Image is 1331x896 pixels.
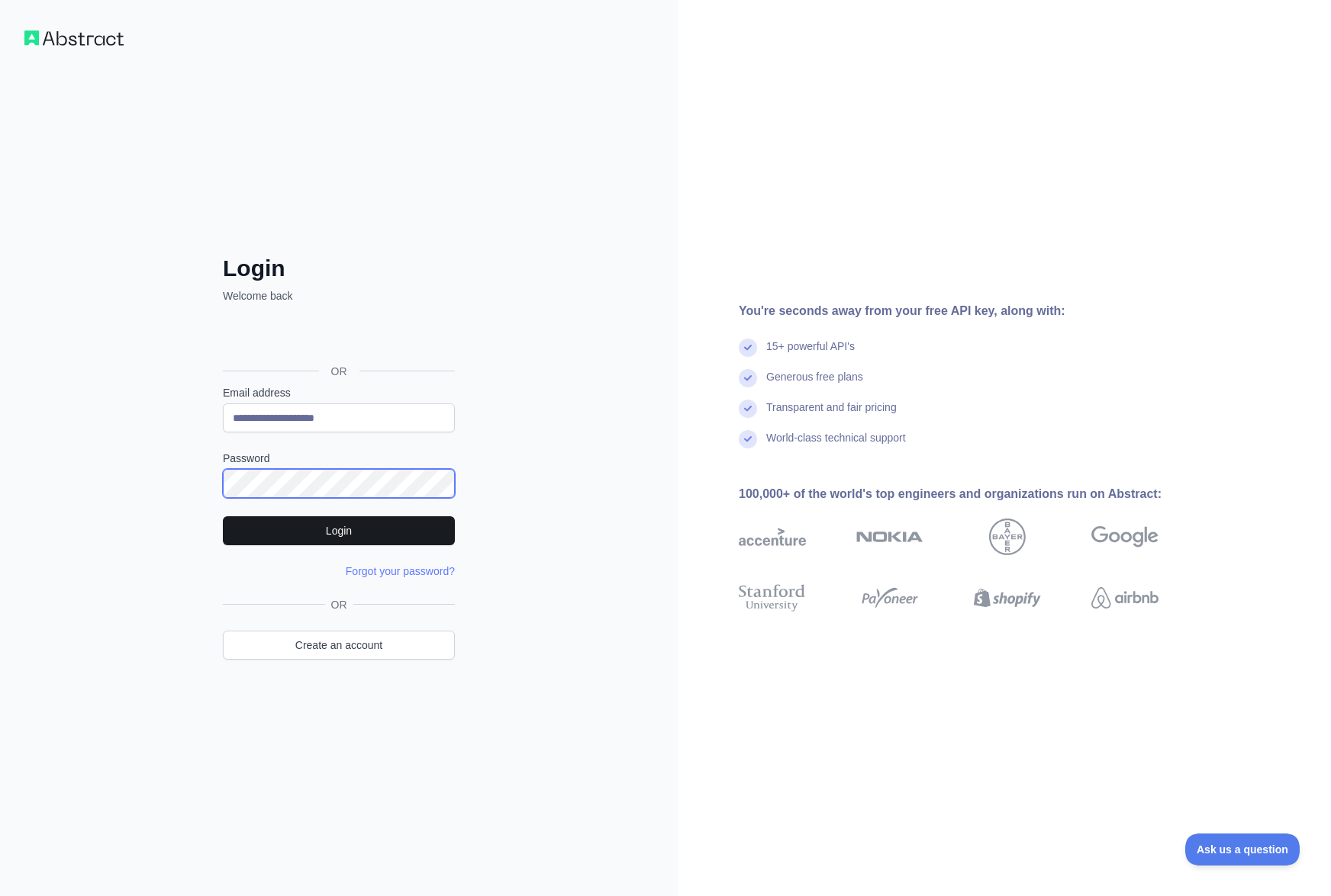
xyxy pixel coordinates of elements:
[739,581,806,615] img: stanford university
[739,519,806,555] img: accenture
[739,485,1207,503] div: 100,000+ of the world's top engineers and organizations run on Abstract:
[739,369,757,387] img: check mark
[325,597,353,612] span: OR
[215,320,459,354] iframe: Sign in with Google Button
[223,255,455,282] h2: Login
[739,400,757,418] img: check mark
[739,302,1207,320] div: You're seconds away from your free API key, along with:
[856,581,923,615] img: payoneer
[1185,833,1300,865] iframe: Toggle Customer Support
[974,581,1041,615] img: shopify
[766,369,863,400] div: Generous free plans
[739,339,757,357] img: check mark
[223,631,455,660] a: Create an account
[223,516,455,545] button: Login
[1091,519,1159,555] img: google
[223,385,455,400] label: Email address
[766,339,855,369] div: 15+ powerful API's
[989,519,1026,555] img: bayer
[24,31,124,46] img: Workflow
[223,451,455,466] label: Password
[766,430,906,461] div: World-class technical support
[1091,581,1159,615] img: airbnb
[766,400,897,430] div: Transparent and fair pricing
[223,288,455,303] p: Welcome back
[319,364,359,379] span: OR
[856,519,923,555] img: nokia
[346,565,455,577] a: Forgot your password?
[739,430,757,448] img: check mark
